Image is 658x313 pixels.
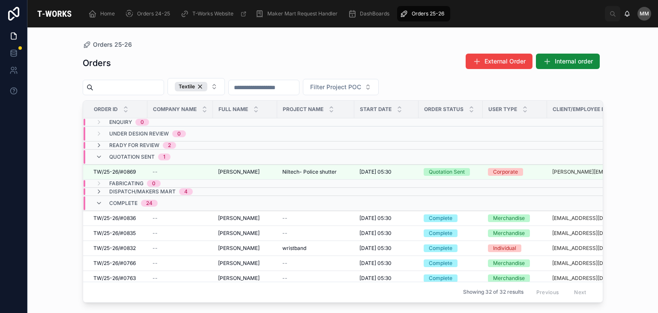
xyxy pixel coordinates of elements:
[429,259,452,267] div: Complete
[282,169,349,175] a: Niltech- Police shutter
[424,244,478,252] a: Complete
[552,245,628,252] a: [EMAIL_ADDRESS][DOMAIN_NAME]
[555,57,593,66] span: Internal order
[218,275,272,282] a: [PERSON_NAME]
[34,7,75,21] img: App logo
[359,169,413,175] a: [DATE] 05:30
[93,215,136,222] span: TW/25-26/#0836
[218,169,272,175] a: [PERSON_NAME]
[463,289,523,296] span: Showing 32 of 32 results
[488,244,542,252] a: Individual
[493,274,525,282] div: Merchandise
[153,215,158,222] span: --
[109,130,169,137] span: Under Design Review
[175,82,207,91] div: Textile
[424,214,478,222] a: Complete
[153,215,208,222] a: --
[94,106,118,113] span: Order ID
[359,215,413,222] a: [DATE] 05:30
[424,259,478,267] a: Complete
[282,230,287,237] span: --
[218,215,260,222] span: [PERSON_NAME]
[153,245,158,252] span: --
[303,79,379,95] button: Select Button
[282,245,349,252] a: wristband
[109,180,144,187] span: Fabricating
[167,78,225,95] button: Select Button
[218,245,260,252] span: [PERSON_NAME]
[153,260,158,267] span: --
[86,6,121,21] a: Home
[282,215,349,222] a: --
[218,260,272,267] a: [PERSON_NAME]
[552,215,628,222] a: [EMAIL_ADDRESS][DOMAIN_NAME]
[93,245,142,252] a: TW/25-26/#0832
[282,230,349,237] a: --
[93,260,136,267] span: TW/25-26/#0766
[153,230,208,237] a: --
[218,230,260,237] span: [PERSON_NAME]
[83,40,132,49] a: Orders 25-26
[100,10,115,17] span: Home
[283,106,323,113] span: Project Name
[282,260,349,267] a: --
[359,169,392,175] span: [DATE] 05:30
[153,230,158,237] span: --
[218,260,260,267] span: [PERSON_NAME]
[359,230,392,237] span: [DATE] 05:30
[552,260,628,267] a: [EMAIL_ADDRESS][DOMAIN_NAME]
[184,188,188,195] div: 4
[412,10,444,17] span: Orders 25-26
[552,230,628,237] a: [EMAIL_ADDRESS][DOMAIN_NAME]
[93,230,142,237] a: TW/25-26/#0835
[552,275,628,282] a: [EMAIL_ADDRESS][DOMAIN_NAME]
[359,245,413,252] a: [DATE] 05:30
[93,215,142,222] a: TW/25-26/#0836
[153,245,208,252] a: --
[488,229,542,237] a: Merchandise
[424,168,478,176] a: Quotation Sent
[153,169,208,175] a: --
[429,274,452,282] div: Complete
[397,6,450,21] a: Orders 25-26
[218,230,272,237] a: [PERSON_NAME]
[359,245,392,252] span: [DATE] 05:30
[429,244,452,252] div: Complete
[360,10,389,17] span: DashBoards
[93,260,142,267] a: TW/25-26/#0766
[109,142,159,149] span: Ready for Review
[282,275,349,282] a: --
[152,180,156,187] div: 0
[493,229,525,237] div: Merchandise
[218,215,272,222] a: [PERSON_NAME]
[146,200,153,207] div: 24
[488,274,542,282] a: Merchandise
[153,275,208,282] a: --
[267,10,338,17] span: Maker Mart Request Handler
[109,119,132,126] span: Enquiry
[93,230,136,237] span: TW/25-26/#0835
[141,119,144,126] div: 0
[536,54,600,69] button: Internal order
[282,215,287,222] span: --
[177,130,181,137] div: 0
[424,106,464,113] span: Order Status
[488,214,542,222] a: Merchandise
[424,274,478,282] a: Complete
[218,245,272,252] a: [PERSON_NAME]
[253,6,344,21] a: Maker Mart Request Handler
[93,275,142,282] a: TW/25-26/#0763
[359,215,392,222] span: [DATE] 05:30
[359,275,392,282] span: [DATE] 05:30
[218,106,248,113] span: Full Name
[178,6,251,21] a: T-Works Website
[429,214,452,222] div: Complete
[153,275,158,282] span: --
[109,153,155,160] span: Quotation Sent
[310,83,361,91] span: Filter Project POC
[218,169,260,175] span: [PERSON_NAME]
[488,168,542,176] a: Corporate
